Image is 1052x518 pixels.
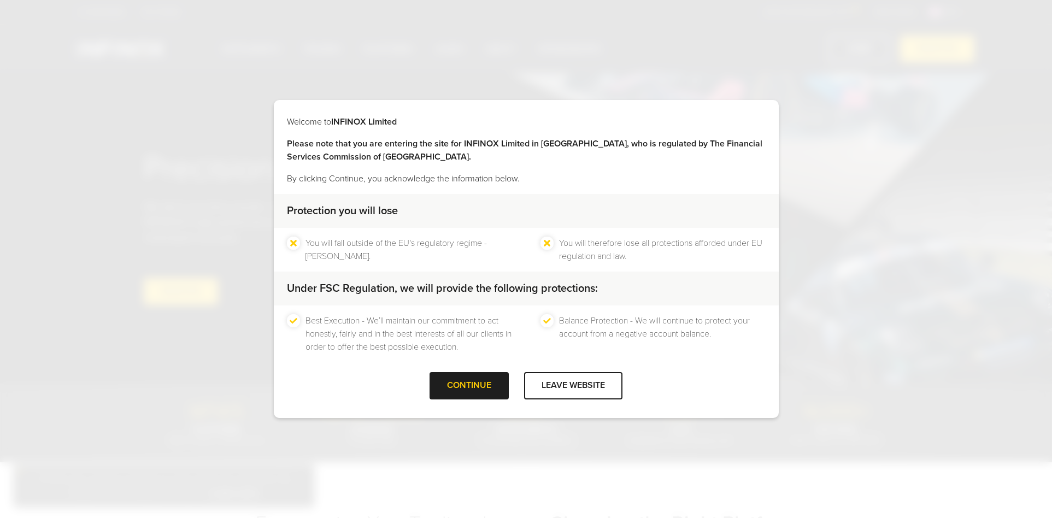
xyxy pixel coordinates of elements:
strong: Under FSC Regulation, we will provide the following protections: [287,282,598,295]
strong: Please note that you are entering the site for INFINOX Limited in [GEOGRAPHIC_DATA], who is regul... [287,138,762,162]
li: You will therefore lose all protections afforded under EU regulation and law. [559,237,766,263]
strong: INFINOX Limited [331,116,397,127]
p: Welcome to [287,115,766,128]
div: LEAVE WEBSITE [524,372,622,399]
li: Balance Protection - We will continue to protect your account from a negative account balance. [559,314,766,354]
p: By clicking Continue, you acknowledge the information below. [287,172,766,185]
strong: Protection you will lose [287,204,398,217]
li: Best Execution - We’ll maintain our commitment to act honestly, fairly and in the best interests ... [305,314,512,354]
div: CONTINUE [430,372,509,399]
li: You will fall outside of the EU's regulatory regime - [PERSON_NAME]. [305,237,512,263]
